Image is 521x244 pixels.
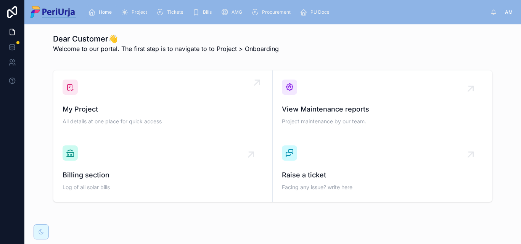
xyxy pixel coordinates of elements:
a: Procurement [249,5,296,19]
span: My Project [63,104,263,115]
h1: Dear Customer👋 [53,33,279,44]
span: Project [132,9,147,15]
img: App logo [31,6,76,18]
span: Billing section [63,170,263,180]
span: Bills [203,9,212,15]
a: Bills [190,5,217,19]
span: Facing any issue? write here [282,183,483,191]
span: Home [99,9,112,15]
a: My ProjectAll details at one place for quick access [53,70,273,136]
span: PU Docs [310,9,329,15]
span: All details at one place for quick access [63,118,263,125]
a: Project [119,5,153,19]
a: Raise a ticketFacing any issue? write here [273,136,492,202]
span: Raise a ticket [282,170,483,180]
p: Welcome to our portal. The first step is to navigate to to Project > Onboarding [53,44,279,53]
a: View Maintenance reportsProject maintenance by our team. [273,70,492,136]
a: Tickets [154,5,188,19]
a: Home [86,5,117,19]
span: Project maintenance by our team. [282,118,483,125]
a: PU Docs [297,5,334,19]
div: scrollable content [82,4,490,21]
span: Log of all solar bills [63,183,263,191]
a: AMG [219,5,248,19]
a: Billing sectionLog of all solar bills [53,136,273,202]
span: View Maintenance reports [282,104,483,115]
span: Procurement [262,9,291,15]
span: Tickets [167,9,183,15]
span: AM [505,9,513,15]
span: AMG [232,9,242,15]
